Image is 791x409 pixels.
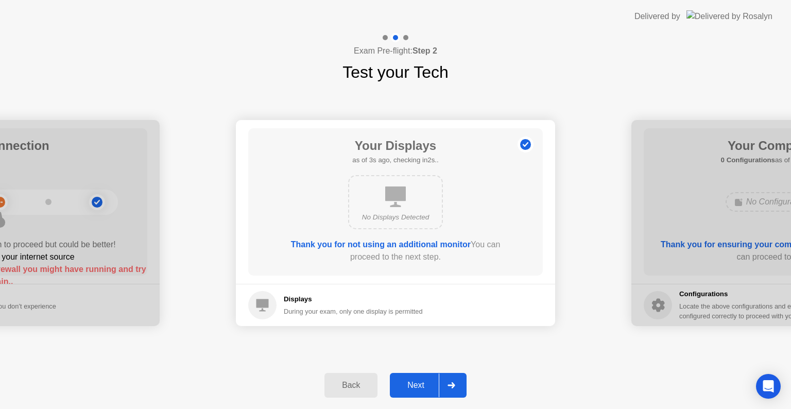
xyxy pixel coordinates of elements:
b: Thank you for not using an additional monitor [291,240,471,249]
div: Next [393,381,439,390]
button: Back [324,373,377,398]
button: Next [390,373,467,398]
div: No Displays Detected [357,212,434,223]
h1: Test your Tech [342,60,449,84]
h4: Exam Pre-flight: [354,45,437,57]
img: Delivered by Rosalyn [686,10,772,22]
h1: Your Displays [352,137,438,155]
div: Delivered by [634,10,680,23]
div: Open Intercom Messenger [756,374,781,399]
div: Back [328,381,374,390]
div: You can proceed to the next step. [278,238,513,263]
h5: as of 3s ago, checking in2s.. [352,155,438,165]
h5: Displays [284,294,423,304]
div: During your exam, only one display is permitted [284,306,423,316]
b: Step 2 [412,46,437,55]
